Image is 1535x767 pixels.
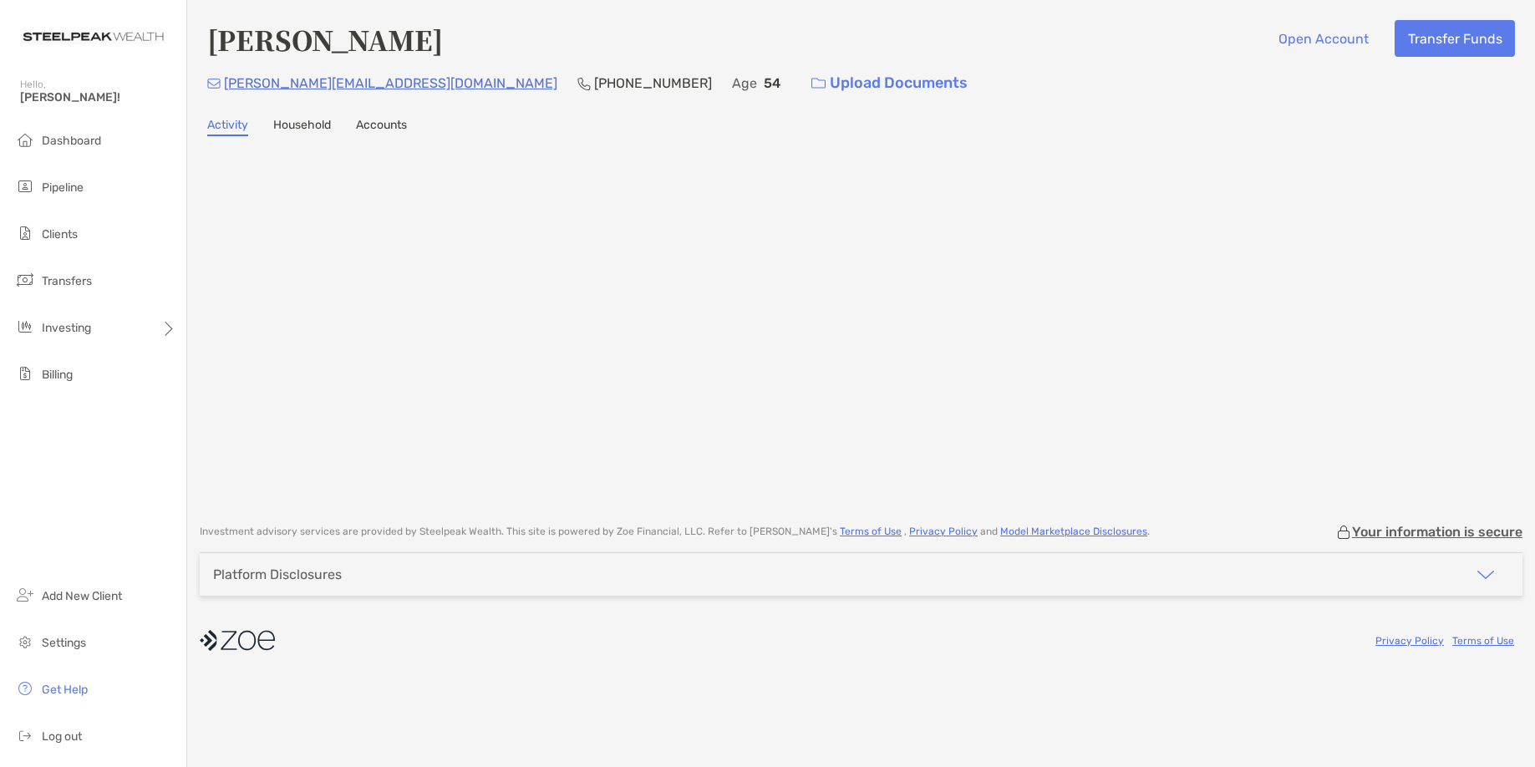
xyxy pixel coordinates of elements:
a: Accounts [356,118,407,136]
img: dashboard icon [15,130,35,150]
span: [PERSON_NAME]! [20,90,176,104]
p: Your information is secure [1352,524,1522,540]
a: Terms of Use [1452,635,1514,647]
a: Model Marketplace Disclosures [1000,526,1147,537]
img: button icon [811,78,826,89]
img: pipeline icon [15,176,35,196]
span: Clients [42,227,78,241]
img: Email Icon [207,79,221,89]
p: Investment advisory services are provided by Steelpeak Wealth . This site is powered by Zoe Finan... [200,526,1150,538]
span: Transfers [42,274,92,288]
a: Privacy Policy [909,526,978,537]
img: Phone Icon [577,77,591,90]
span: Log out [42,729,82,744]
button: Transfer Funds [1395,20,1515,57]
span: Billing [42,368,73,382]
img: logout icon [15,725,35,745]
img: icon arrow [1476,565,1496,585]
a: Upload Documents [801,65,978,101]
span: Pipeline [42,180,84,195]
button: Open Account [1265,20,1381,57]
a: Activity [207,118,248,136]
img: clients icon [15,223,35,243]
span: Get Help [42,683,88,697]
img: transfers icon [15,270,35,290]
h4: [PERSON_NAME] [207,20,443,58]
span: Dashboard [42,134,101,148]
span: Settings [42,636,86,650]
div: Platform Disclosures [213,566,342,582]
img: add_new_client icon [15,585,35,605]
a: Privacy Policy [1375,635,1444,647]
span: Add New Client [42,589,122,603]
a: Household [273,118,331,136]
p: Age [732,73,757,94]
img: investing icon [15,317,35,337]
a: Terms of Use [840,526,902,537]
img: settings icon [15,632,35,652]
img: get-help icon [15,678,35,698]
img: company logo [200,622,275,659]
img: Zoe Logo [20,7,166,67]
p: 54 [764,73,780,94]
span: Investing [42,321,91,335]
p: [PHONE_NUMBER] [594,73,712,94]
p: [PERSON_NAME][EMAIL_ADDRESS][DOMAIN_NAME] [224,73,557,94]
img: billing icon [15,363,35,383]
